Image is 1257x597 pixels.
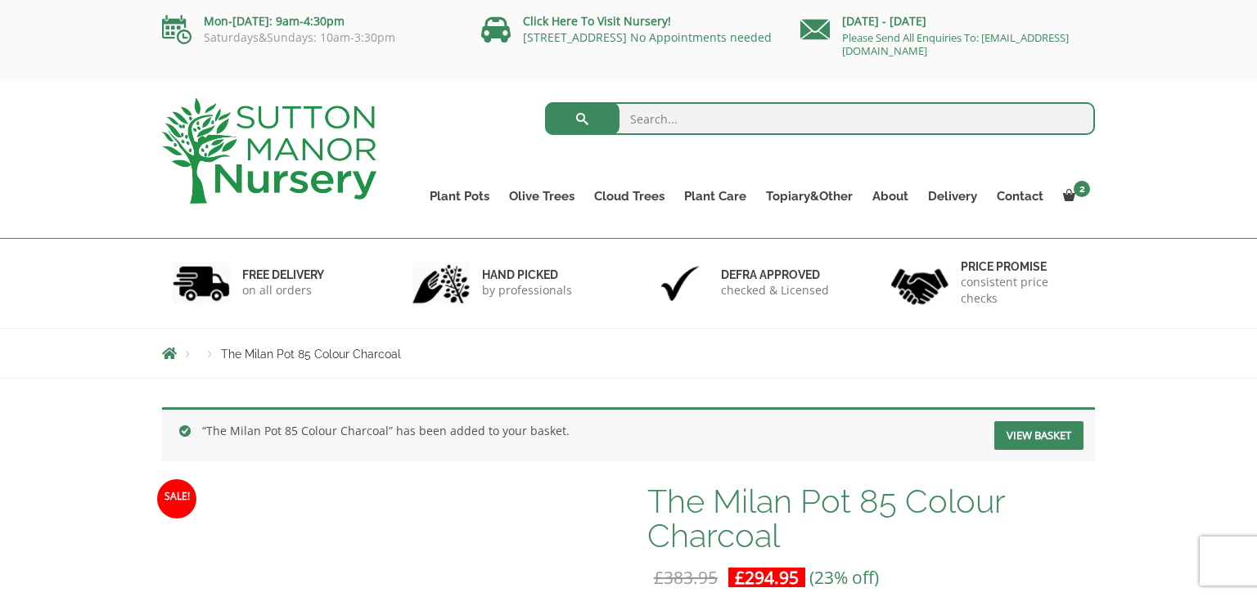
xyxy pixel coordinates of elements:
span: The Milan Pot 85 Colour Charcoal [221,348,401,361]
span: £ [654,566,664,589]
a: Plant Pots [420,185,499,208]
h6: Defra approved [721,267,829,282]
a: Cloud Trees [584,185,674,208]
a: Topiary&Other [756,185,863,208]
p: checked & Licensed [721,282,829,298]
img: 1.jpg [173,263,230,304]
a: View basket [994,421,1084,450]
p: by professionals [482,282,572,298]
a: Plant Care [674,185,756,208]
img: 2.jpg [412,263,470,304]
p: Mon-[DATE]: 9am-4:30pm [162,11,457,31]
a: Click Here To Visit Nursery! [523,13,671,29]
div: “The Milan Pot 85 Colour Charcoal” has been added to your basket. [162,407,1095,461]
bdi: 383.95 [654,566,718,589]
p: consistent price checks [961,274,1085,307]
a: Contact [987,185,1053,208]
span: £ [735,566,745,589]
span: Sale! [157,479,196,518]
img: 4.jpg [891,258,948,308]
h6: FREE DELIVERY [242,267,324,282]
a: Olive Trees [499,185,584,208]
p: [DATE] - [DATE] [800,11,1095,31]
a: Delivery [918,185,987,208]
span: 2 [1074,181,1090,197]
img: 3.jpg [651,263,709,304]
p: Saturdays&Sundays: 10am-3:30pm [162,31,457,44]
img: logo [162,98,376,204]
span: (23% off) [809,566,879,589]
h6: hand picked [482,267,572,282]
h1: The Milan Pot 85 Colour Charcoal [647,484,1095,553]
a: Please Send All Enquiries To: [EMAIL_ADDRESS][DOMAIN_NAME] [842,30,1069,58]
nav: Breadcrumbs [162,347,1095,360]
input: Search... [545,102,1096,135]
h6: Price promise [961,259,1085,274]
p: on all orders [242,282,324,298]
a: 2 [1053,185,1095,208]
bdi: 294.95 [735,566,799,589]
a: About [863,185,918,208]
a: [STREET_ADDRESS] No Appointments needed [523,29,772,45]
